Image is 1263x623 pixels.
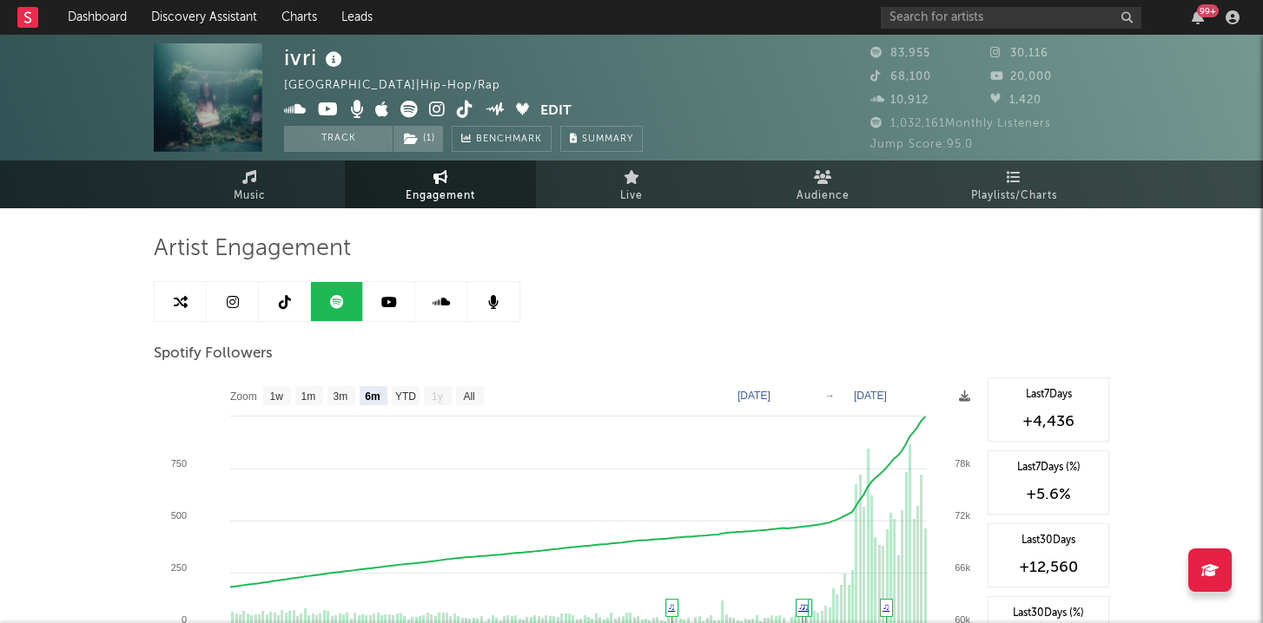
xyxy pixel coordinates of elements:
text: 750 [171,458,187,469]
a: ♫ [668,601,675,612]
text: 250 [171,562,187,573]
a: Live [536,161,727,208]
span: Spotify Followers [154,344,273,364]
text: 1w [270,390,284,403]
span: 10,912 [870,95,929,106]
span: Summary [582,134,633,144]
div: Last 7 Days [997,387,1100,403]
text: YTD [395,390,416,403]
text: → [824,390,835,402]
span: 1,032,161 Monthly Listeners [870,118,1051,129]
text: 66k [955,562,970,573]
text: 6m [365,390,380,403]
span: Playlists/Charts [971,186,1057,207]
span: Music [234,186,266,207]
a: ♫ [883,601,889,612]
span: 20,000 [990,71,1052,82]
a: Playlists/Charts [918,161,1109,208]
a: Audience [727,161,918,208]
text: [DATE] [854,390,887,402]
button: (1) [393,126,443,152]
text: 1m [301,390,316,403]
text: 78k [955,458,970,469]
div: ivri [284,43,347,72]
button: 99+ [1192,10,1204,24]
span: Jump Score: 95.0 [870,139,973,150]
div: +5.6 % [997,484,1100,505]
div: +12,560 [997,557,1100,578]
div: Last 30 Days [997,533,1100,548]
div: +4,436 [997,411,1100,432]
span: Live [620,186,643,207]
text: Zoom [230,390,257,403]
a: Engagement [345,161,536,208]
text: All [463,390,474,403]
span: 1,420 [990,95,1041,106]
div: Last 7 Days (%) [997,460,1100,475]
span: 30,116 [990,48,1048,59]
span: Engagement [406,186,475,207]
text: [DATE] [737,390,770,402]
div: Last 30 Days (%) [997,606,1100,621]
div: 99 + [1197,4,1219,17]
text: 500 [171,510,187,521]
span: Artist Engagement [154,239,351,259]
text: 1y [432,390,443,403]
span: 83,955 [870,48,930,59]
span: Benchmark [476,129,542,150]
button: Edit [540,101,572,122]
text: 3m [334,390,348,403]
span: ( 1 ) [393,126,444,152]
input: Search for artists [881,7,1141,29]
a: Music [154,161,345,208]
span: 68,100 [870,71,931,82]
a: Benchmark [452,126,552,152]
button: Track [284,126,393,152]
span: Audience [797,186,850,207]
text: 72k [955,510,970,521]
div: [GEOGRAPHIC_DATA] | Hip-Hop/Rap [284,75,520,96]
button: Summary [560,126,643,152]
a: ♫ [798,601,805,612]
